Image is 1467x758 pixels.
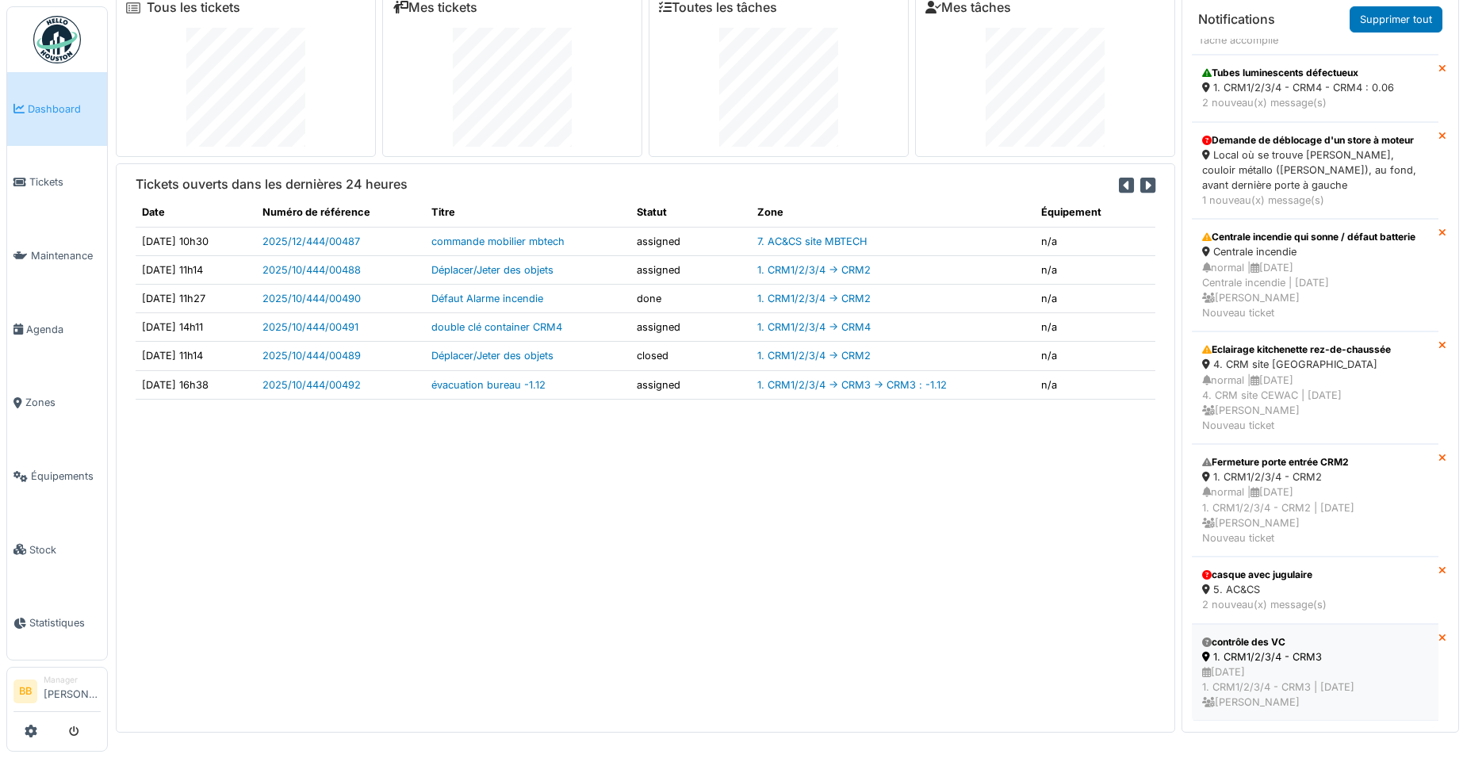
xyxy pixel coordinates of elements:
[29,174,101,189] span: Tickets
[1035,370,1155,399] td: n/a
[630,342,751,370] td: closed
[262,235,360,247] a: 2025/12/444/00487
[1192,624,1438,722] a: contrôle des VC 1. CRM1/2/3/4 - CRM3 [DATE]1. CRM1/2/3/4 - CRM3 | [DATE] [PERSON_NAME]
[7,587,107,660] a: Statistiques
[1035,198,1155,227] th: Équipement
[1202,568,1428,582] div: casque avec jugulaire
[1202,357,1428,372] div: 4. CRM site [GEOGRAPHIC_DATA]
[1202,484,1428,546] div: normal | [DATE] 1. CRM1/2/3/4 - CRM2 | [DATE] [PERSON_NAME] Nouveau ticket
[431,235,565,247] a: commande mobilier mbtech
[1202,597,1428,612] div: 2 nouveau(x) message(s)
[28,101,101,117] span: Dashboard
[1350,6,1442,33] a: Supprimer tout
[1202,133,1428,147] div: Demande de déblocage d'un store à moteur
[136,370,256,399] td: [DATE] 16h38
[13,680,37,703] li: BB
[1192,55,1438,121] a: Tubes luminescents défectueux 1. CRM1/2/3/4 - CRM4 - CRM4 : 0.06 2 nouveau(x) message(s)
[1192,122,1438,220] a: Demande de déblocage d'un store à moteur Local où se trouve [PERSON_NAME], couloir métallo ([PERS...
[431,379,546,391] a: évacuation bureau -1.12
[1035,284,1155,312] td: n/a
[26,322,101,337] span: Agenda
[7,72,107,146] a: Dashboard
[630,198,751,227] th: Statut
[262,264,361,276] a: 2025/10/444/00488
[31,248,101,263] span: Maintenance
[33,16,81,63] img: Badge_color-CXgf-gQk.svg
[431,321,562,333] a: double clé container CRM4
[425,198,630,227] th: Titre
[262,350,361,362] a: 2025/10/444/00489
[1202,80,1428,95] div: 1. CRM1/2/3/4 - CRM4 - CRM4 : 0.06
[7,293,107,366] a: Agenda
[136,177,408,192] h6: Tickets ouverts dans les dernières 24 heures
[262,321,358,333] a: 2025/10/444/00491
[1202,455,1428,469] div: Fermeture porte entrée CRM2
[136,198,256,227] th: Date
[1202,260,1428,321] div: normal | [DATE] Centrale incendie | [DATE] [PERSON_NAME] Nouveau ticket
[13,674,101,712] a: BB Manager[PERSON_NAME]
[1192,557,1438,623] a: casque avec jugulaire 5. AC&CS 2 nouveau(x) message(s)
[136,227,256,255] td: [DATE] 10h30
[1035,313,1155,342] td: n/a
[1202,95,1428,110] div: 2 nouveau(x) message(s)
[1202,244,1428,259] div: Centrale incendie
[7,219,107,293] a: Maintenance
[757,350,871,362] a: 1. CRM1/2/3/4 -> CRM2
[757,293,871,304] a: 1. CRM1/2/3/4 -> CRM2
[1035,255,1155,284] td: n/a
[1202,469,1428,484] div: 1. CRM1/2/3/4 - CRM2
[1198,12,1275,27] h6: Notifications
[1202,664,1428,710] div: [DATE] 1. CRM1/2/3/4 - CRM3 | [DATE] [PERSON_NAME]
[44,674,101,708] li: [PERSON_NAME]
[136,284,256,312] td: [DATE] 11h27
[431,293,543,304] a: Défaut Alarme incendie
[431,264,553,276] a: Déplacer/Jeter des objets
[757,235,868,247] a: 7. AC&CS site MBTECH
[1202,582,1428,597] div: 5. AC&CS
[757,379,947,391] a: 1. CRM1/2/3/4 -> CRM3 -> CRM3 : -1.12
[1202,343,1428,357] div: Eclairage kitchenette rez-de-chaussée
[630,227,751,255] td: assigned
[262,293,361,304] a: 2025/10/444/00490
[630,284,751,312] td: done
[630,370,751,399] td: assigned
[1202,230,1428,244] div: Centrale incendie qui sonne / défaut batterie
[44,674,101,686] div: Manager
[25,395,101,410] span: Zones
[1035,227,1155,255] td: n/a
[136,313,256,342] td: [DATE] 14h11
[29,542,101,557] span: Stock
[7,439,107,513] a: Équipements
[630,255,751,284] td: assigned
[431,350,553,362] a: Déplacer/Jeter des objets
[262,379,361,391] a: 2025/10/444/00492
[1035,342,1155,370] td: n/a
[1202,373,1428,434] div: normal | [DATE] 4. CRM site CEWAC | [DATE] [PERSON_NAME] Nouveau ticket
[757,264,871,276] a: 1. CRM1/2/3/4 -> CRM2
[1202,635,1428,649] div: contrôle des VC
[1202,649,1428,664] div: 1. CRM1/2/3/4 - CRM3
[136,255,256,284] td: [DATE] 11h14
[256,198,426,227] th: Numéro de référence
[1202,193,1428,208] div: 1 nouveau(x) message(s)
[31,469,101,484] span: Équipements
[757,321,871,333] a: 1. CRM1/2/3/4 -> CRM4
[1192,444,1438,557] a: Fermeture porte entrée CRM2 1. CRM1/2/3/4 - CRM2 normal |[DATE]1. CRM1/2/3/4 - CRM2 | [DATE] [PER...
[1192,331,1438,444] a: Eclairage kitchenette rez-de-chaussée 4. CRM site [GEOGRAPHIC_DATA] normal |[DATE]4. CRM site CEW...
[7,146,107,220] a: Tickets
[136,342,256,370] td: [DATE] 11h14
[1202,66,1428,80] div: Tubes luminescents défectueux
[751,198,1035,227] th: Zone
[630,313,751,342] td: assigned
[1192,219,1438,331] a: Centrale incendie qui sonne / défaut batterie Centrale incendie normal |[DATE]Centrale incendie |...
[1202,147,1428,193] div: Local où se trouve [PERSON_NAME], couloir métallo ([PERSON_NAME]), au fond, avant dernière porte ...
[7,513,107,587] a: Stock
[29,615,101,630] span: Statistiques
[7,366,107,440] a: Zones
